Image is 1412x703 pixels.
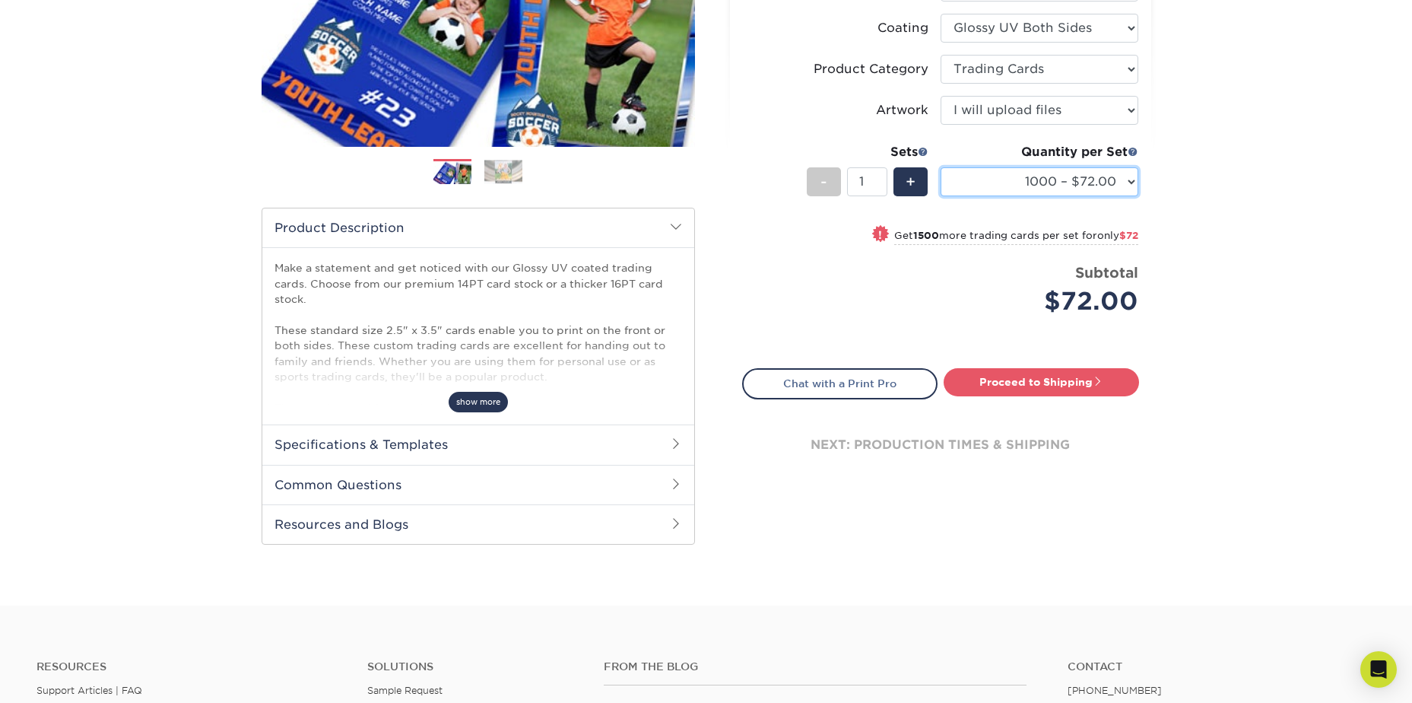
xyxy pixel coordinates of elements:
[877,19,928,37] div: Coating
[894,230,1138,245] small: Get more trading cards per set for
[1360,651,1397,688] div: Open Intercom Messenger
[1097,230,1138,241] span: only
[604,660,1026,673] h4: From the Blog
[433,160,471,186] img: Trading Cards 01
[262,465,694,504] h2: Common Questions
[952,283,1138,320] div: $72.00
[36,660,344,673] h4: Resources
[262,208,694,247] h2: Product Description
[742,399,1139,491] div: next: production times & shipping
[1119,230,1138,241] span: $72
[484,160,522,183] img: Trading Cards 02
[4,657,129,698] iframe: Google Customer Reviews
[262,425,694,464] h2: Specifications & Templates
[367,685,443,696] a: Sample Request
[941,143,1138,161] div: Quantity per Set
[944,368,1139,396] a: Proceed to Shipping
[262,504,694,544] h2: Resources and Blogs
[742,368,938,399] a: Chat with a Print Pro
[807,143,928,161] div: Sets
[449,392,508,412] span: show more
[1068,685,1162,696] a: [PHONE_NUMBER]
[814,60,928,78] div: Product Category
[913,230,939,241] strong: 1500
[906,170,915,193] span: +
[274,260,682,447] p: Make a statement and get noticed with our Glossy UV coated trading cards. Choose from our premium...
[1068,660,1376,673] a: Contact
[367,660,581,673] h4: Solutions
[876,101,928,119] div: Artwork
[820,170,827,193] span: -
[878,227,882,243] span: !
[1075,264,1138,281] strong: Subtotal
